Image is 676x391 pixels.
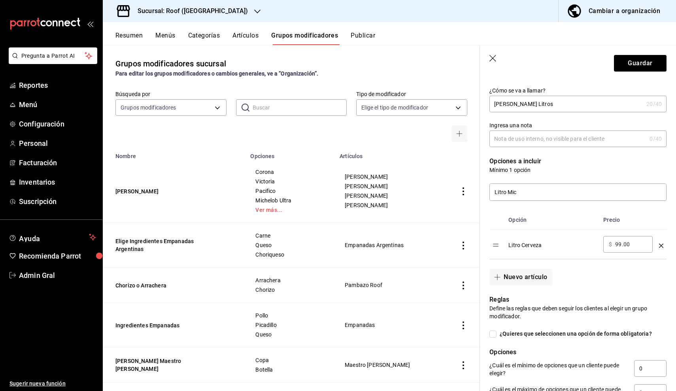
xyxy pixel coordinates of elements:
button: Elige Ingredientes Empanadas Argentinas [115,237,210,253]
div: Grupos modificadores sucursal [115,58,226,70]
button: Publicar [351,32,375,45]
div: 0 /40 [650,135,662,143]
span: Botella [255,367,325,372]
span: Configuración [19,119,96,129]
span: Michelob Ultra [255,198,325,203]
p: Reglas [489,295,667,304]
div: Litro Cerveza [508,236,597,249]
span: Choriqueso [255,252,325,257]
span: Pambazo Roof [345,282,437,288]
button: actions [459,242,467,249]
button: Artículos [232,32,259,45]
span: Empanadas [345,322,437,328]
div: Cambiar a organización [589,6,660,17]
span: Carne [255,233,325,238]
p: Opciones [489,348,667,357]
button: actions [459,361,467,369]
button: [PERSON_NAME] Maestro [PERSON_NAME] [115,357,210,373]
span: Recomienda Parrot [19,251,96,261]
div: navigation tabs [115,32,676,45]
button: Chorizo o Arrachera [115,281,210,289]
div: 20 /40 [646,100,662,108]
span: Chorizo [255,287,325,293]
span: Ayuda [19,232,86,242]
span: Menú [19,99,96,110]
button: Nuevo artículo [489,269,552,285]
span: $ [609,242,612,247]
span: Copa [255,357,325,363]
span: Reportes [19,80,96,91]
span: Maestro [PERSON_NAME] [345,362,437,368]
span: Victoria [255,179,325,184]
span: Suscripción [19,196,96,207]
span: Picadillo [255,322,325,328]
input: Elige un artículo existente [490,184,666,200]
th: Precio [600,210,656,230]
span: [PERSON_NAME] [345,183,437,189]
span: Queso [255,332,325,337]
label: Ingresa una nota [489,123,667,128]
span: Arrachera [255,278,325,283]
button: Menús [155,32,175,45]
span: Empanadas Argentinas [345,242,437,248]
span: [PERSON_NAME] [345,193,437,198]
th: Nombre [103,148,245,159]
span: Pollo [255,313,325,318]
button: Ingredientes Empanadas [115,321,210,329]
span: [PERSON_NAME] [345,202,437,208]
input: Buscar [253,100,347,115]
th: Artículos [335,148,447,159]
th: Opciones [245,148,335,159]
button: Guardar [614,55,667,72]
input: Nota de uso interno, no visible para el cliente [489,131,646,147]
label: ¿Cómo se va a llamar? [489,88,667,93]
button: Pregunta a Parrot AI [9,47,97,64]
button: actions [459,321,467,329]
p: Define las reglas que deben seguir los clientes al elegir un grupo modificador. [489,304,667,320]
span: ¿Quieres que seleccionen una opción de forma obligatoria? [497,330,652,338]
button: Categorías [188,32,220,45]
p: ¿Cuál es el mínimo de opciones que un cliente puede elegir? [489,361,628,377]
span: Elige el tipo de modificador [361,104,428,111]
span: Grupos modificadores [121,104,176,111]
span: Facturación [19,157,96,168]
button: Grupos modificadores [271,32,338,45]
span: [PERSON_NAME] [345,174,437,179]
button: actions [459,281,467,289]
span: Sugerir nueva función [9,380,96,388]
span: Corona [255,169,325,175]
label: Tipo de modificador [356,91,467,97]
button: Resumen [115,32,143,45]
span: Inventarios [19,177,96,187]
button: actions [459,187,467,195]
span: Pregunta a Parrot AI [21,52,85,60]
span: Queso [255,242,325,248]
a: Pregunta a Parrot AI [6,57,97,66]
strong: Para editar los grupos modificadores o cambios generales, ve a “Organización”. [115,70,318,77]
p: Opciones a incluir [489,157,667,166]
span: Admin Gral [19,270,96,281]
button: [PERSON_NAME] [115,187,210,195]
h3: Sucursal: Roof ([GEOGRAPHIC_DATA]) [131,6,248,16]
p: Mínimo 1 opción [489,166,667,174]
label: Búsqueda por [115,91,227,97]
button: open_drawer_menu [87,21,93,27]
th: Opción [505,210,600,230]
a: Ver más... [255,207,325,213]
span: Pacifico [255,188,325,194]
span: Personal [19,138,96,149]
table: optionsTable [489,210,667,259]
